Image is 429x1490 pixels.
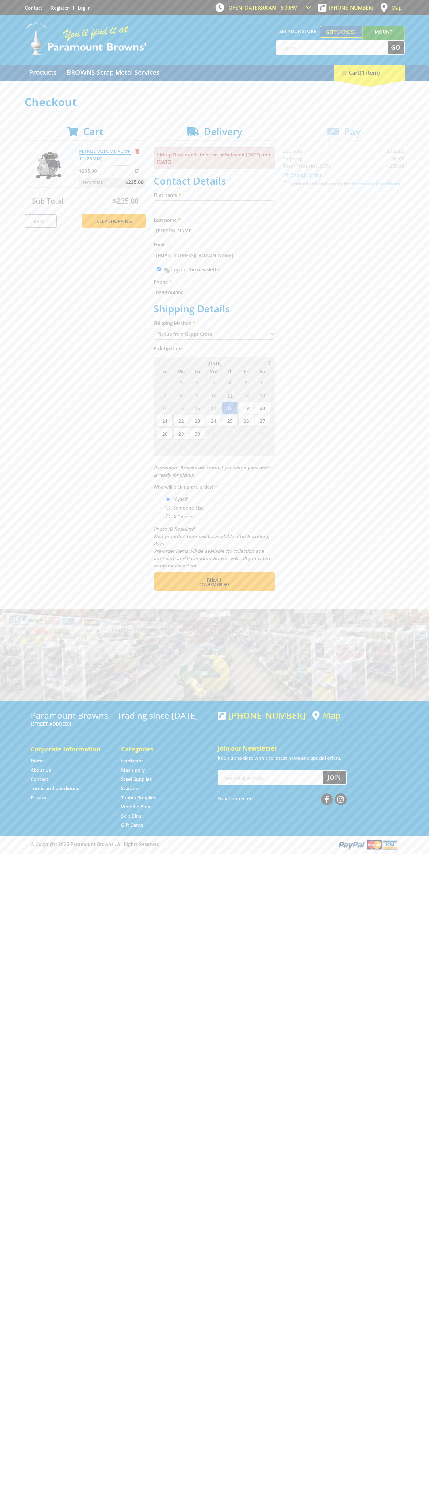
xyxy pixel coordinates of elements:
span: 28 [157,427,173,440]
input: Your email address [218,771,323,784]
span: 11 [255,440,270,453]
span: Cart [83,125,103,138]
p: Item total: [79,178,146,187]
span: [DATE] [207,360,222,366]
span: (1 item) [360,69,380,76]
span: 4 [255,427,270,440]
label: First name [154,191,275,199]
label: A Courier [171,511,196,522]
span: 31 [157,376,173,388]
span: 7 [190,440,205,453]
div: [PHONE_NUMBER] [218,710,305,720]
span: 29 [173,427,189,440]
span: 30 [190,427,205,440]
a: Go to the Products page [25,65,61,81]
div: Cart [334,65,405,81]
span: OPEN [DATE] [228,4,298,11]
span: 6 [255,376,270,388]
span: Fr [238,367,254,375]
a: Go to the Gift Cards page [121,822,143,828]
span: 12 [238,389,254,401]
div: Stay Connected [218,791,347,806]
span: 20 [255,402,270,414]
select: Please select a shipping method. [154,328,275,340]
p: [STREET_ADDRESS] [31,720,212,728]
a: Go to the Steel Supplies page [121,776,152,782]
h5: Corporate Information [31,745,109,754]
a: Go to the Hardware page [121,758,143,764]
a: Go to the Storage page [121,785,138,792]
span: 3 [206,376,221,388]
em: Photo ID Required. Non-preorder items will be available after 5 working days Pre-order items will... [154,526,270,569]
span: Confirm order [167,583,262,586]
span: 25 [222,415,238,427]
input: Please enter your telephone number. [154,287,275,298]
label: Pick Up Date [154,345,275,352]
h5: Categories [121,745,199,754]
a: Mount [PERSON_NAME] [362,26,405,49]
span: 18 [222,402,238,414]
span: We [206,367,221,375]
span: 11 [222,389,238,401]
span: 15 [173,402,189,414]
img: PETROL VOLUME PUMP 1" (25MM) [30,147,67,184]
label: Shipping Method [154,319,275,327]
a: Go to the Skip Bins page [121,813,141,819]
span: 8:00am - 5:00pm [259,4,298,11]
span: Tu [190,367,205,375]
span: 21 [157,415,173,427]
a: Go to the registration page [51,5,69,11]
a: Go to the About Us page [31,767,51,773]
a: PETROL VOLUME PUMP 1" (25MM) [79,148,131,162]
a: Go to the Privacy page [31,794,46,801]
span: 19 [238,402,254,414]
a: Print [25,214,57,228]
input: Please enter your first name. [154,200,275,211]
label: Last name [154,216,275,223]
label: Phone [154,278,275,285]
span: 26 [238,415,254,427]
a: Go to the Wheelie Bins page [121,804,150,810]
span: Next [207,575,222,584]
button: Join [323,771,346,784]
span: 8 [173,389,189,401]
span: 16 [190,402,205,414]
input: Please select who will pick up the order. [166,506,170,510]
h3: Paramount Browns' - Trading since [DATE] [31,710,212,720]
span: 4 [222,376,238,388]
span: 5 [238,376,254,388]
span: 23 [190,415,205,427]
span: 14 [157,402,173,414]
span: 7 [157,389,173,401]
span: Sa [255,367,270,375]
input: Please enter your last name. [154,225,275,236]
label: Email [154,241,275,248]
span: 5 [157,440,173,453]
a: Go to the Terms and Conditions page [31,785,79,792]
h2: Shipping Details [154,303,275,315]
span: 6 [173,440,189,453]
span: 9 [222,440,238,453]
a: Keep Shopping [82,214,146,228]
span: 13 [255,389,270,401]
span: 10 [206,389,221,401]
a: Go to the Home page [31,758,44,764]
a: Gepps Cross [320,26,362,38]
label: Someone Else [171,502,206,513]
span: Su [157,367,173,375]
span: 9 [190,389,205,401]
span: Th [222,367,238,375]
p: Keep up to date with the latest news and special offers. [218,754,399,762]
input: Search [277,41,388,54]
span: 8 [206,440,221,453]
span: Set your store [276,26,320,37]
span: 2 [222,427,238,440]
h5: Join our Newsletter [218,744,399,753]
a: Go to the Contact page [31,776,48,782]
img: Paramount Browns' [25,21,147,55]
label: Who will pick up the order? [154,483,275,491]
span: 10 [238,440,254,453]
button: Go [388,41,404,54]
span: 2 [190,376,205,388]
span: Delivery [204,125,242,138]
